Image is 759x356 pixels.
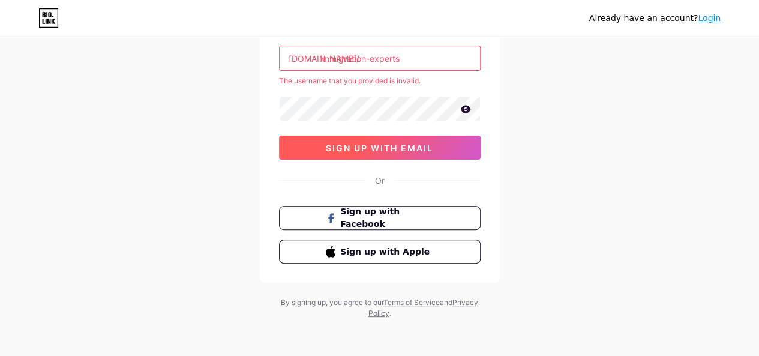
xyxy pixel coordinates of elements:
[280,46,480,70] input: username
[340,246,433,258] span: Sign up with Apple
[279,136,481,160] button: sign up with email
[383,298,440,307] a: Terms of Service
[279,240,481,264] button: Sign up with Apple
[698,13,721,23] a: Login
[279,206,481,230] button: Sign up with Facebook
[589,12,721,25] div: Already have an account?
[326,143,433,153] span: sign up with email
[278,297,482,319] div: By signing up, you agree to our and .
[340,205,433,231] span: Sign up with Facebook
[289,52,359,65] div: [DOMAIN_NAME]/
[375,174,385,187] div: Or
[279,76,481,86] div: The username that you provided is invalid.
